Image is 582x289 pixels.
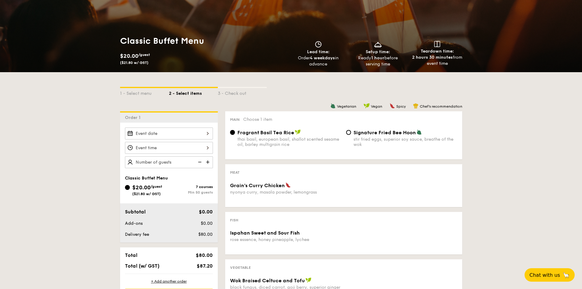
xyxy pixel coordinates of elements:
[230,183,285,188] span: Grain's Curry Chicken
[120,35,289,46] h1: Classic Buffet Menu
[218,88,267,97] div: 3 - Check out
[196,252,213,258] span: $80.00
[230,170,240,175] span: Meat
[169,185,213,189] div: 7 courses
[337,104,356,109] span: Vegetarian
[291,55,346,67] div: Order in advance
[525,268,575,282] button: Chat with us🦙
[138,53,150,57] span: /guest
[314,41,323,48] img: icon-clock.2db775ea.svg
[373,41,383,48] img: icon-dish.430c3a2e.svg
[562,272,570,279] span: 🦙
[125,209,146,215] span: Subtotal
[310,55,335,61] strong: 4 weekdays
[125,142,213,154] input: Event time
[434,41,440,47] img: icon-teardown.65201eee.svg
[306,277,312,283] img: icon-vegan.f8ff3823.svg
[237,130,294,135] span: Fragrant Basil Tea Rice
[197,263,213,269] span: $87.20
[412,55,453,60] strong: 2 hours 30 minutes
[230,278,305,283] span: Wok Braised Celtuce and Tofu
[230,237,341,242] div: rose essence, honey pineapple, lychee
[120,61,148,65] span: ($21.80 w/ GST)
[413,103,419,109] img: icon-chef-hat.a58ddaea.svg
[125,115,143,120] span: Order 1
[243,117,272,122] span: Choose 1 item
[125,279,213,284] div: + Add another order
[364,103,370,109] img: icon-vegan.f8ff3823.svg
[237,137,341,147] div: thai basil, european basil, shallot scented sesame oil, barley multigrain rice
[371,55,384,61] strong: 1 hour
[285,182,291,188] img: icon-spicy.37a8142b.svg
[330,103,336,109] img: icon-vegetarian.fe4039eb.svg
[169,88,218,97] div: 2 - Select items
[230,230,300,236] span: Ispahan Sweet and Sour Fish
[132,192,161,196] span: ($21.80 w/ GST)
[416,129,422,135] img: icon-vegetarian.fe4039eb.svg
[132,184,151,191] span: $20.00
[307,49,330,54] span: Lead time:
[151,184,162,189] span: /guest
[230,190,341,195] div: nyonya curry, masala powder, lemongrass
[195,156,204,168] img: icon-reduce.1d2dbef1.svg
[125,252,137,258] span: Total
[125,263,159,269] span: Total (w/ GST)
[125,185,130,190] input: $20.00/guest($21.80 w/ GST)7 coursesMin 50 guests
[201,221,213,226] span: $0.00
[230,265,251,270] span: Vegetable
[125,221,143,226] span: Add-ons
[204,156,213,168] img: icon-add.58712e84.svg
[125,232,149,237] span: Delivery fee
[120,88,169,97] div: 1 - Select menu
[346,130,351,135] input: Signature Fried Bee Hoonstir fried eggs, superior soy sauce, breathe of the wok
[198,232,213,237] span: $80.00
[295,129,301,135] img: icon-vegan.f8ff3823.svg
[125,156,213,168] input: Number of guests
[353,130,416,135] span: Signature Fried Bee Hoon
[396,104,406,109] span: Spicy
[169,190,213,195] div: Min 50 guests
[421,49,454,54] span: Teardown time:
[230,117,240,122] span: Main
[199,209,213,215] span: $0.00
[125,128,213,139] input: Event date
[371,104,382,109] span: Vegan
[529,272,560,278] span: Chat with us
[366,49,390,54] span: Setup time:
[120,53,138,59] span: $20.00
[390,103,395,109] img: icon-spicy.37a8142b.svg
[410,54,465,67] div: from event time
[230,218,238,222] span: Fish
[420,104,462,109] span: Chef's recommendation
[350,55,405,67] div: Ready before serving time
[125,176,168,181] span: Classic Buffet Menu
[230,130,235,135] input: Fragrant Basil Tea Ricethai basil, european basil, shallot scented sesame oil, barley multigrain ...
[353,137,457,147] div: stir fried eggs, superior soy sauce, breathe of the wok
